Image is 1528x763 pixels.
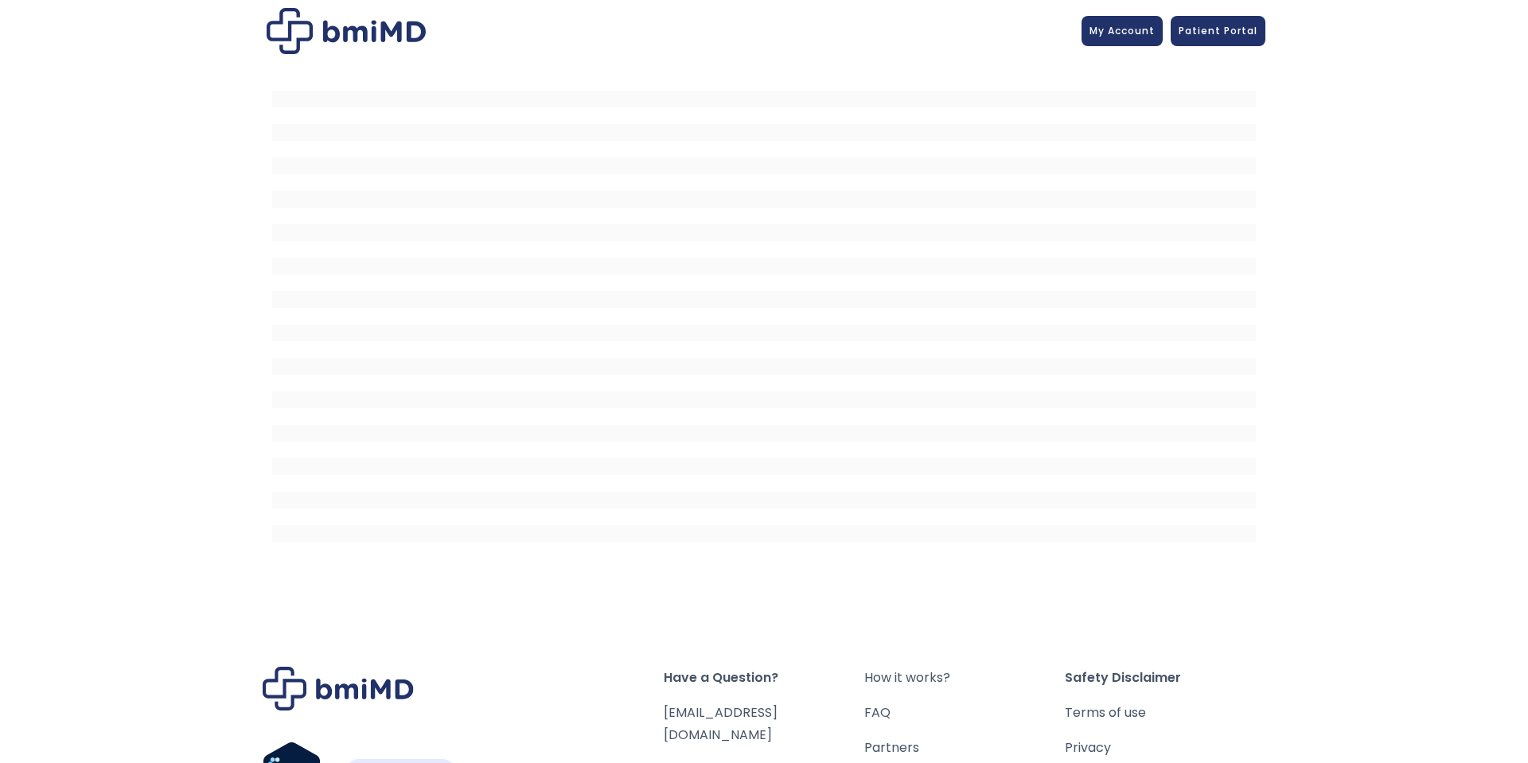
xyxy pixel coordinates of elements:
a: Patient Portal [1171,16,1265,46]
span: Patient Portal [1179,24,1257,37]
a: Privacy [1065,737,1265,759]
img: Brand Logo [263,667,414,710]
a: FAQ [864,702,1065,724]
a: How it works? [864,667,1065,689]
span: Safety Disclaimer [1065,667,1265,689]
a: Terms of use [1065,702,1265,724]
iframe: MDI Patient Messaging Portal [272,74,1256,551]
img: Patient Messaging Portal [267,8,426,54]
a: Partners [864,737,1065,759]
a: My Account [1082,16,1163,46]
a: [EMAIL_ADDRESS][DOMAIN_NAME] [664,703,778,744]
span: Have a Question? [664,667,864,689]
span: My Account [1089,24,1155,37]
